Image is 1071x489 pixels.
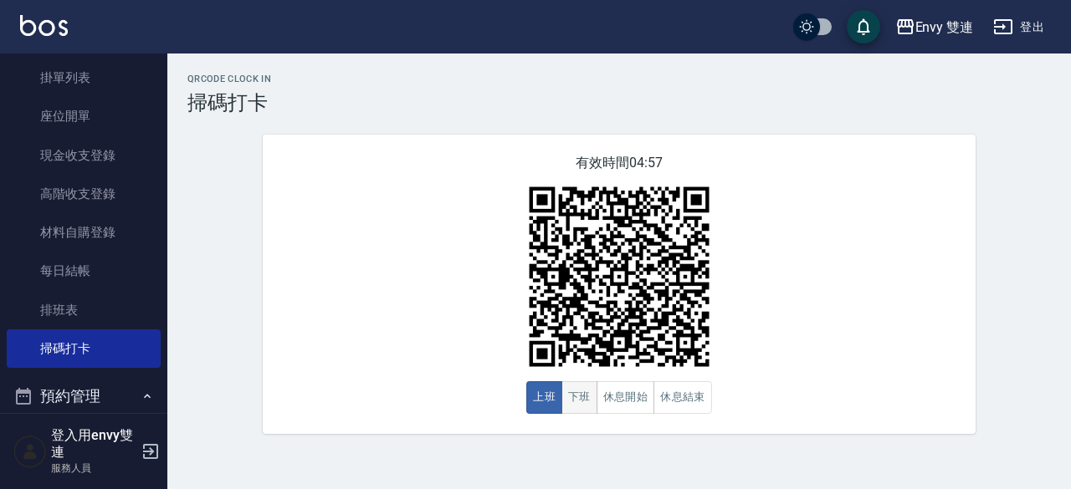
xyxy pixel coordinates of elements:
a: 每日結帳 [7,252,161,290]
h3: 掃碼打卡 [187,91,1051,115]
a: 現金收支登錄 [7,136,161,175]
button: 預約管理 [7,374,161,418]
a: 座位開單 [7,97,161,135]
a: 高階收支登錄 [7,175,161,213]
a: 材料自購登錄 [7,213,161,252]
div: Envy 雙連 [915,17,974,38]
button: Envy 雙連 [889,10,981,44]
h5: 登入用envy雙連 [51,427,136,461]
div: 有效時間 04:57 [263,135,976,434]
button: 下班 [561,381,597,414]
button: 休息開始 [597,381,655,414]
a: 排班表 [7,291,161,329]
a: 掃碼打卡 [7,329,161,368]
img: Logo [20,15,68,36]
h2: QRcode Clock In [187,74,1051,84]
button: 上班 [526,381,562,414]
button: 登出 [986,12,1051,43]
button: save [847,10,880,43]
p: 服務人員 [51,461,136,476]
img: Person [13,435,47,468]
button: 休息結束 [653,381,712,414]
a: 掛單列表 [7,59,161,97]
